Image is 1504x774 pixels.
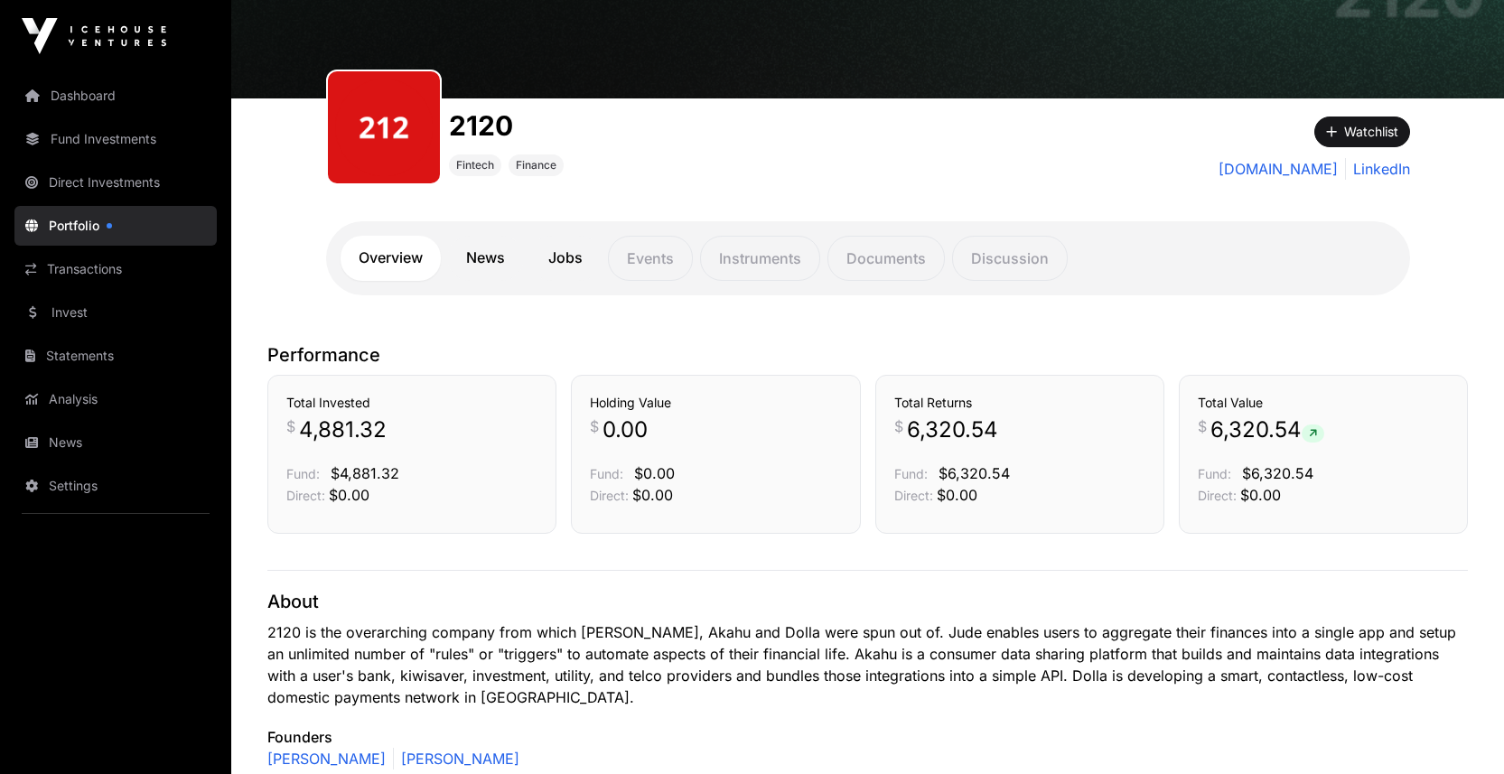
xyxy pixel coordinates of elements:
span: $6,320.54 [1242,464,1313,482]
span: Direct: [286,488,325,503]
nav: Tabs [341,236,1396,281]
span: Direct: [894,488,933,503]
span: Fund: [894,466,928,481]
a: Portfolio [14,206,217,246]
p: Documents [827,236,945,281]
span: 4,881.32 [299,415,387,444]
p: About [267,589,1468,614]
img: Icehouse Ventures Logo [22,18,166,54]
p: Founders [267,726,1468,748]
a: News [14,423,217,462]
a: Jobs [530,236,601,281]
a: Transactions [14,249,217,289]
a: [PERSON_NAME] [393,748,519,769]
span: $0.00 [632,486,673,504]
p: Instruments [700,236,820,281]
a: [PERSON_NAME] [267,748,386,769]
span: $0.00 [329,486,369,504]
span: $ [286,415,295,437]
span: Fund: [1198,466,1231,481]
span: $6,320.54 [939,464,1010,482]
span: $0.00 [634,464,675,482]
h3: Total Invested [286,394,537,412]
a: [DOMAIN_NAME] [1219,158,1338,180]
a: News [448,236,523,281]
span: $0.00 [937,486,977,504]
p: 2120 is the overarching company from which [PERSON_NAME], Akahu and Dolla were spun out of. Jude ... [267,621,1468,708]
span: $ [894,415,903,437]
a: LinkedIn [1345,158,1410,180]
button: Watchlist [1314,117,1410,147]
h3: Total Value [1198,394,1449,412]
span: Direct: [1198,488,1237,503]
a: Settings [14,466,217,506]
span: Direct: [590,488,629,503]
span: $ [1198,415,1207,437]
span: Fintech [456,158,494,173]
h1: 2120 [449,109,564,142]
p: Events [608,236,693,281]
a: Statements [14,336,217,376]
p: Performance [267,342,1468,368]
span: 6,320.54 [907,415,998,444]
h3: Total Returns [894,394,1145,412]
span: 6,320.54 [1210,415,1324,444]
a: Analysis [14,379,217,419]
a: Dashboard [14,76,217,116]
a: Overview [341,236,441,281]
a: Direct Investments [14,163,217,202]
span: Fund: [286,466,320,481]
a: Invest [14,293,217,332]
span: $ [590,415,599,437]
span: Fund: [590,466,623,481]
span: $4,881.32 [331,464,399,482]
iframe: Chat Widget [1414,687,1504,774]
span: Finance [516,158,556,173]
span: 0.00 [603,415,648,444]
h3: Holding Value [590,394,841,412]
span: $0.00 [1240,486,1281,504]
a: Fund Investments [14,119,217,159]
p: Discussion [952,236,1068,281]
img: 2120116.png [335,79,433,176]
